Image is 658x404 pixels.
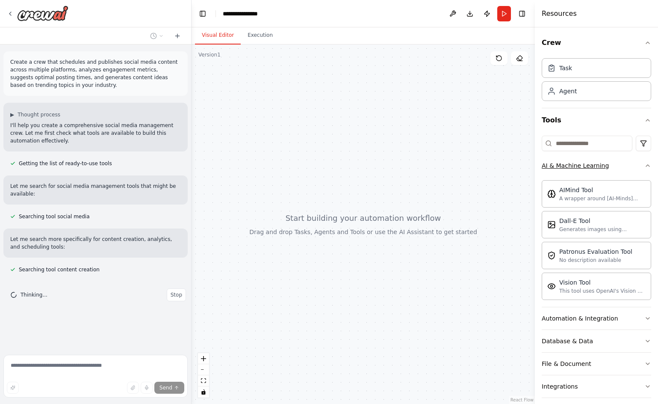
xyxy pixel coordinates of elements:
[510,398,534,402] a: React Flow attribution
[559,186,646,194] div: AIMind Tool
[542,353,651,375] button: File & Document
[547,251,556,260] img: Patronusevaltool
[542,177,651,307] div: AI & Machine Learning
[559,217,646,225] div: Dall-E Tool
[542,9,577,19] h4: Resources
[559,195,646,202] div: A wrapper around [AI-Minds]([URL][DOMAIN_NAME]). Useful for when you need answers to questions fr...
[10,235,181,251] p: Let me search more specifically for content creation, analytics, and scheduling tools:
[241,27,280,45] button: Execution
[542,154,651,177] button: AI & Machine Learning
[19,266,100,273] span: Searching tool content creation
[547,190,556,198] img: Aimindtool
[198,353,209,364] button: zoom in
[542,382,578,391] div: Integrations
[127,382,139,394] button: Upload files
[18,111,60,118] span: Thought process
[542,330,651,352] button: Database & Data
[10,58,181,89] p: Create a crew that schedules and publishes social media content across multiple platforms, analyz...
[198,386,209,398] button: toggle interactivity
[195,27,241,45] button: Visual Editor
[171,31,184,41] button: Start a new chat
[10,111,14,118] span: ▶
[559,64,572,72] div: Task
[559,226,646,233] div: Generates images using OpenAI's Dall-E model.
[542,161,609,170] div: AI & Machine Learning
[198,353,209,398] div: React Flow controls
[7,382,19,394] button: Improve this prompt
[542,307,651,330] button: Automation & Integration
[197,8,209,20] button: Hide left sidebar
[198,364,209,375] button: zoom out
[542,31,651,55] button: Crew
[542,314,618,323] div: Automation & Integration
[159,384,172,391] span: Send
[10,111,60,118] button: ▶Thought process
[19,160,112,167] span: Getting the list of ready-to-use tools
[542,375,651,398] button: Integrations
[10,182,181,198] p: Let me search for social media management tools that might be available:
[542,337,593,345] div: Database & Data
[223,9,266,18] nav: breadcrumb
[559,278,646,287] div: Vision Tool
[559,87,577,95] div: Agent
[198,51,221,58] div: Version 1
[547,282,556,291] img: Visiontool
[10,122,181,145] p: I'll help you create a comprehensive social media management crew. Let me first check what tools ...
[154,382,184,394] button: Send
[171,291,182,298] span: Stop
[21,291,47,298] span: Thinking...
[141,382,153,394] button: Click to speak your automation idea
[167,288,186,301] button: Stop
[147,31,167,41] button: Switch to previous chat
[19,213,90,220] span: Searching tool social media
[516,8,528,20] button: Hide right sidebar
[542,359,591,368] div: File & Document
[559,288,646,294] div: This tool uses OpenAI's Vision API to describe the contents of an image.
[559,257,632,264] div: No description available
[559,247,632,256] div: Patronus Evaluation Tool
[542,108,651,132] button: Tools
[547,220,556,229] img: Dalletool
[17,6,68,21] img: Logo
[542,55,651,108] div: Crew
[198,375,209,386] button: fit view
